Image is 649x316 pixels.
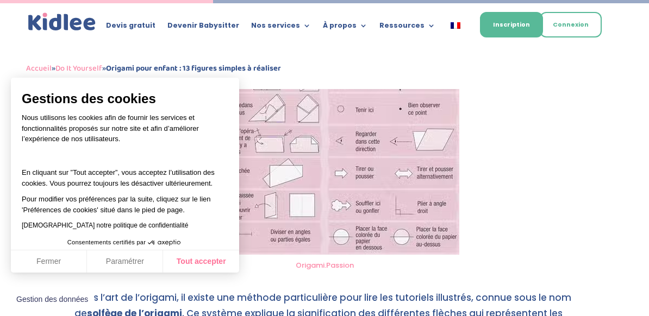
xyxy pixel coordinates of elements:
[55,62,102,75] a: Do It Yourself
[540,12,602,37] a: Connexion
[22,91,228,107] span: Gestions des cookies
[26,11,98,33] a: Kidlee Logo
[87,250,163,273] button: Paramétrer
[26,62,281,75] span: » »
[26,62,52,75] a: Accueil
[22,222,188,229] a: [DEMOGRAPHIC_DATA] notre politique de confidentialité
[10,288,95,311] button: Fermer le widget sans consentement
[16,295,88,305] span: Gestion des données
[67,239,146,245] span: Consentements certifiés par
[22,157,228,189] p: En cliquant sur ”Tout accepter”, vous acceptez l’utilisation des cookies. Vous pourrez toujours l...
[148,226,180,259] svg: Axeptio
[480,12,543,37] a: Inscription
[163,250,239,273] button: Tout accepter
[22,194,228,215] p: Pour modifier vos préférences par la suite, cliquez sur le lien 'Préférences de cookies' situé da...
[22,112,228,151] p: Nous utilisons les cookies afin de fournir les services et fonctionnalités proposés sur notre sit...
[251,22,311,34] a: Nos services
[11,250,87,273] button: Fermer
[296,260,354,270] a: Origami.Passion
[106,62,281,75] strong: Origami pour enfant : 13 figures simples à réaliser
[26,11,98,33] img: logo_kidlee_bleu
[62,236,188,250] button: Consentements certifiés par
[323,22,367,34] a: À propos
[167,22,239,34] a: Devenir Babysitter
[451,22,460,29] img: Français
[379,22,435,34] a: Ressources
[106,22,155,34] a: Devis gratuit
